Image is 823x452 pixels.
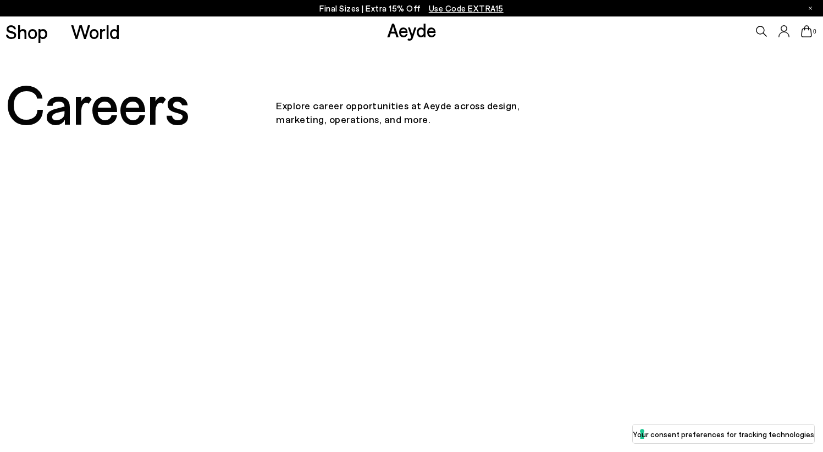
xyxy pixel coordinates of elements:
a: Shop [5,22,48,41]
p: Explore career opportunities at Aeyde across design, marketing, operations, and more. [276,79,546,126]
span: Navigate to /collections/ss25-final-sizes [429,3,504,13]
button: Your consent preferences for tracking technologies [633,425,814,443]
a: World [71,22,120,41]
a: Aeyde [387,18,437,41]
a: 0 [801,25,812,37]
p: Final Sizes | Extra 15% Off [319,2,504,15]
label: Your consent preferences for tracking technologies [633,428,814,440]
span: 0 [812,29,818,35]
div: Careers [5,72,276,133]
